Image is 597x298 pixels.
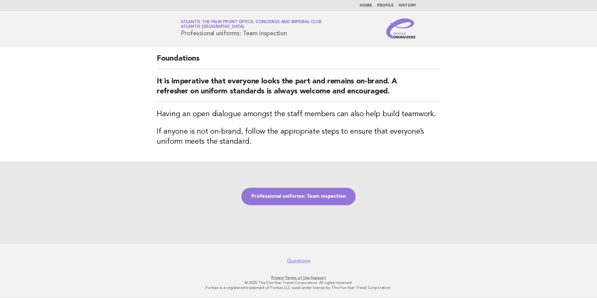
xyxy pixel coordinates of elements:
[386,18,416,38] img: Service Energizers
[377,4,394,7] a: Profile
[181,20,321,37] h1: Professional uniforms: Team inspection
[271,276,284,280] a: Privacy
[360,4,372,7] a: Home
[107,285,490,290] p: Forbes is a registered trademark of Forbes LLC used under license by The Five Star Travel Corpora...
[157,109,440,119] h3: Having an open dialogue amongst the staff members can also help build teamwork.
[181,25,244,29] span: Atlantis [GEOGRAPHIC_DATA]
[107,275,490,280] p: · ·
[157,54,440,69] h2: Foundations
[157,127,440,147] h3: If anyone is not on-brand, follow the appropriate steps to ensure that everyone’s uniform meets t...
[107,280,490,285] p: © 2025 The Five Star Travel Corporation. All rights reserved.
[287,258,310,264] a: Questions
[399,4,416,7] a: History
[311,276,326,280] a: Support
[241,188,356,205] a: Professional uniforms: Team inspection
[285,276,310,280] a: Terms of Use
[181,20,321,29] a: Atlantis The Palm Front Office, Concierge and Imperial ClubAtlantis [GEOGRAPHIC_DATA]
[157,77,440,102] h2: It is imperative that everyone looks the part and remains on-brand. A refresher on uniform standa...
